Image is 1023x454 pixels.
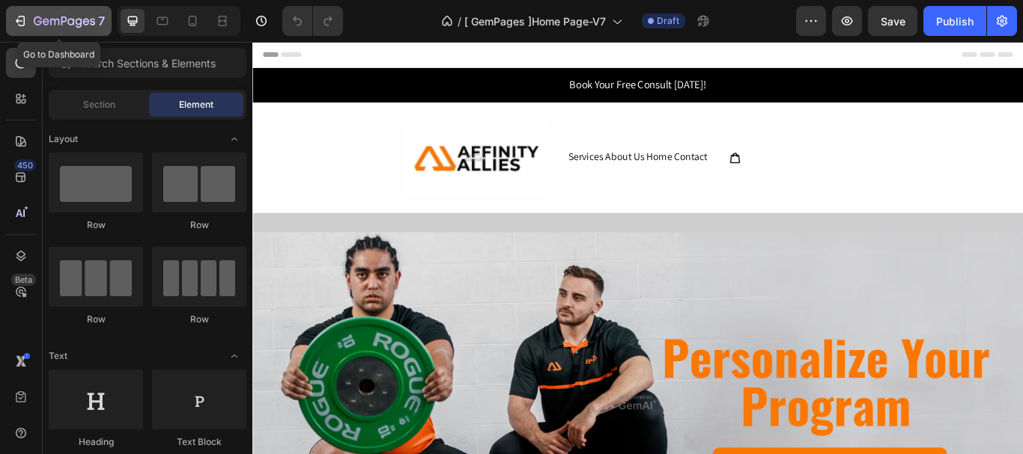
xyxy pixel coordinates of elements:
[49,132,78,146] span: Layout
[83,98,115,111] span: Section
[222,127,246,151] span: Toggle open
[98,12,105,30] p: 7
[6,6,112,36] button: 7
[222,344,246,368] span: Toggle open
[49,435,143,449] div: Heading
[657,14,679,28] span: Draft
[936,13,974,29] div: Publish
[367,123,532,147] div: Services About Us Home Contact
[923,6,986,36] button: Publish
[14,159,36,171] div: 450
[152,218,246,232] div: Row
[179,98,213,111] span: Element
[152,435,246,449] div: Text Block
[881,15,905,28] span: Save
[868,6,917,36] button: Save
[152,313,246,326] div: Row
[458,13,461,29] span: /
[49,218,143,232] div: Row
[49,48,246,78] input: Search Sections & Elements
[49,349,67,363] span: Text
[282,6,343,36] div: Undo/Redo
[252,42,1023,454] iframe: Design area
[49,313,143,326] div: Row
[464,13,606,29] span: [ GemPages ]Home Page-V7
[11,274,36,286] div: Beta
